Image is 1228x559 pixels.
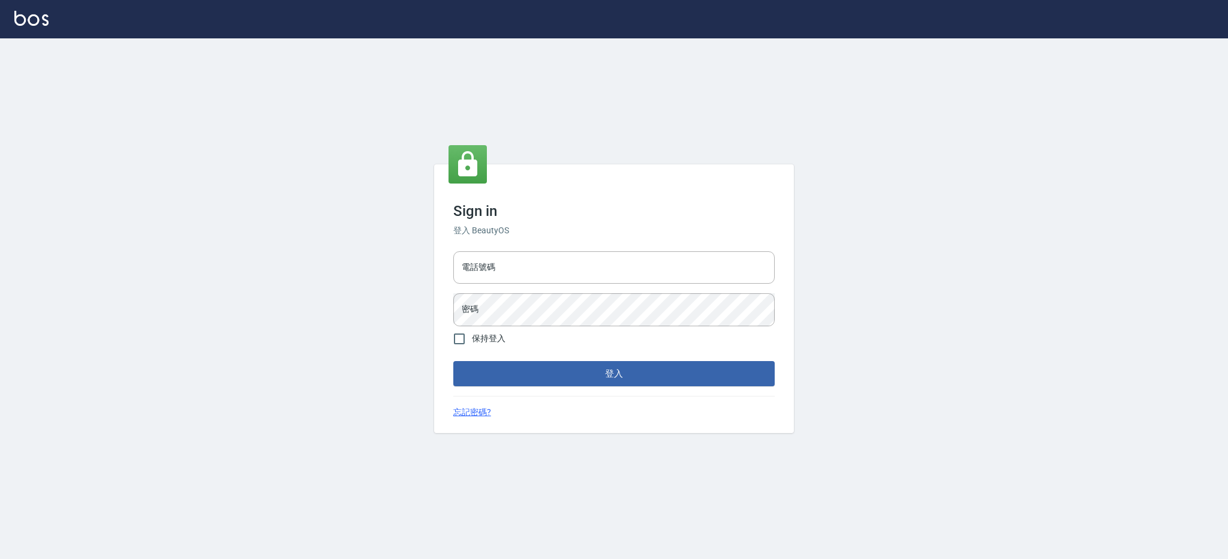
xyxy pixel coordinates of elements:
[453,406,491,419] a: 忘記密碼?
[14,11,49,26] img: Logo
[453,361,775,386] button: 登入
[453,224,775,237] h6: 登入 BeautyOS
[472,332,505,345] span: 保持登入
[453,203,775,220] h3: Sign in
